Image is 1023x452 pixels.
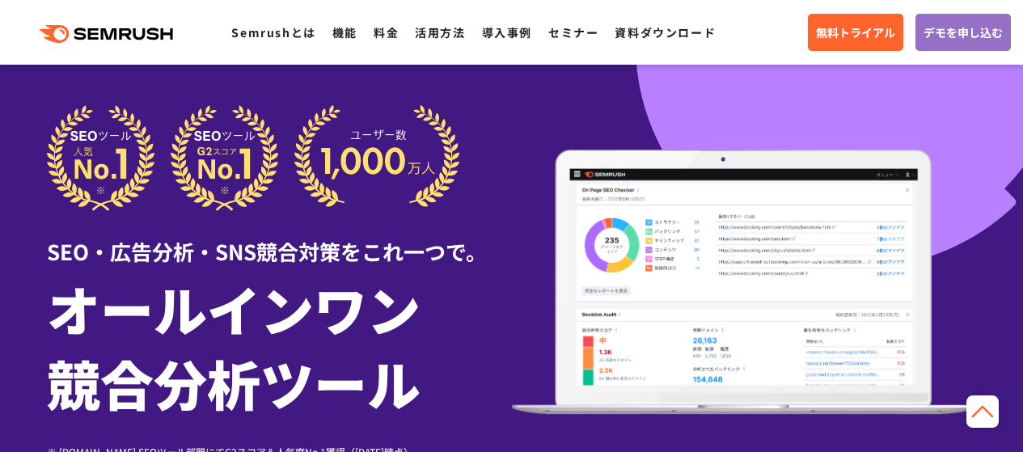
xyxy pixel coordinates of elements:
[47,211,512,267] div: SEO・広告分析・SNS競合対策をこれ一つで。
[924,23,1003,41] span: デモを申し込む
[816,23,895,41] span: 無料トライアル
[231,24,315,40] a: Semrushとは
[915,14,1011,51] a: デモを申し込む
[548,24,598,40] a: セミナー
[374,24,399,40] a: 料金
[332,24,357,40] a: 機能
[482,24,532,40] a: 導入事例
[415,24,465,40] a: 活用方法
[47,271,512,420] h1: オールインワン 競合分析ツール
[808,14,903,51] a: 無料トライアル
[615,24,716,40] a: 資料ダウンロード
